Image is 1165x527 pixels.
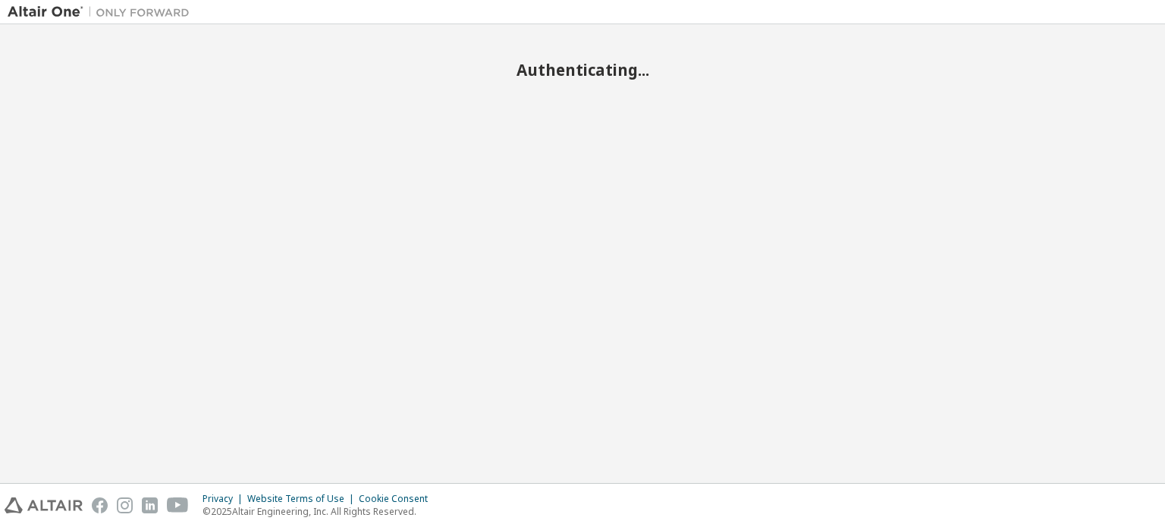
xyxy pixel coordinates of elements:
[117,497,133,513] img: instagram.svg
[5,497,83,513] img: altair_logo.svg
[203,493,247,505] div: Privacy
[142,497,158,513] img: linkedin.svg
[92,497,108,513] img: facebook.svg
[359,493,437,505] div: Cookie Consent
[247,493,359,505] div: Website Terms of Use
[8,60,1157,80] h2: Authenticating...
[8,5,197,20] img: Altair One
[167,497,189,513] img: youtube.svg
[203,505,437,518] p: © 2025 Altair Engineering, Inc. All Rights Reserved.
